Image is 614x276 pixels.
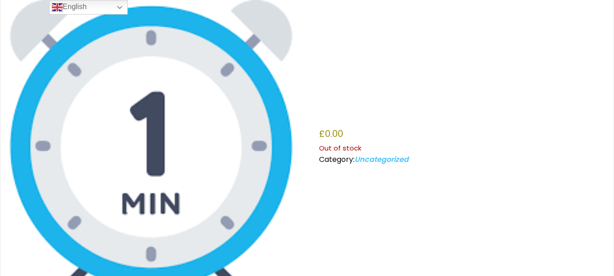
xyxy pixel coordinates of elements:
[354,154,409,165] a: Uncategorized
[52,2,63,13] img: en
[319,127,343,140] bdi: 0.00
[319,15,607,121] h1: Public Password Recovery 1 Minute (free trial demo)
[319,127,325,140] span: £
[319,142,607,154] p: Out of stock
[319,154,409,165] span: Category:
